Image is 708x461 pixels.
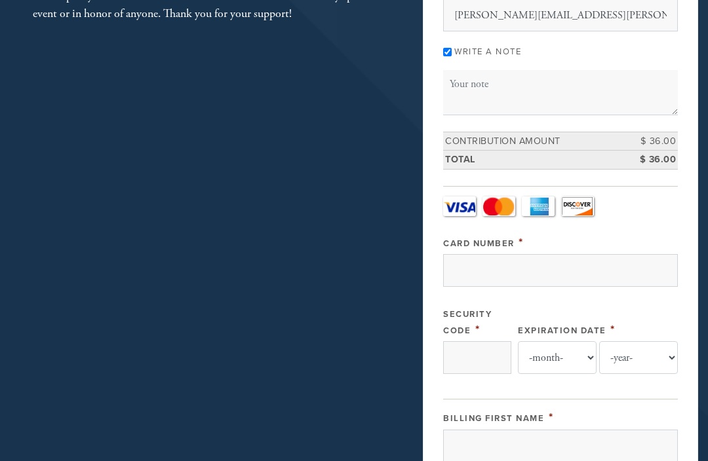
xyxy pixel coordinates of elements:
[443,413,544,424] label: Billing First Name
[443,238,515,249] label: Card Number
[443,132,619,151] td: Contribution Amount
[561,196,594,216] a: Discover
[549,410,554,424] span: This field is required.
[443,196,476,216] a: Visa
[518,325,606,336] label: Expiration Date
[619,132,678,151] td: $ 36.00
[610,322,616,337] span: This field is required.
[619,151,678,170] td: $ 36.00
[482,196,515,216] a: MasterCard
[443,309,492,336] label: Security Code
[518,341,597,374] select: Expiration Date month
[443,151,619,170] td: Total
[522,196,555,216] a: Amex
[519,235,524,249] span: This field is required.
[454,46,521,57] label: Write a note
[475,322,481,337] span: This field is required.
[599,341,678,374] select: Expiration Date year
